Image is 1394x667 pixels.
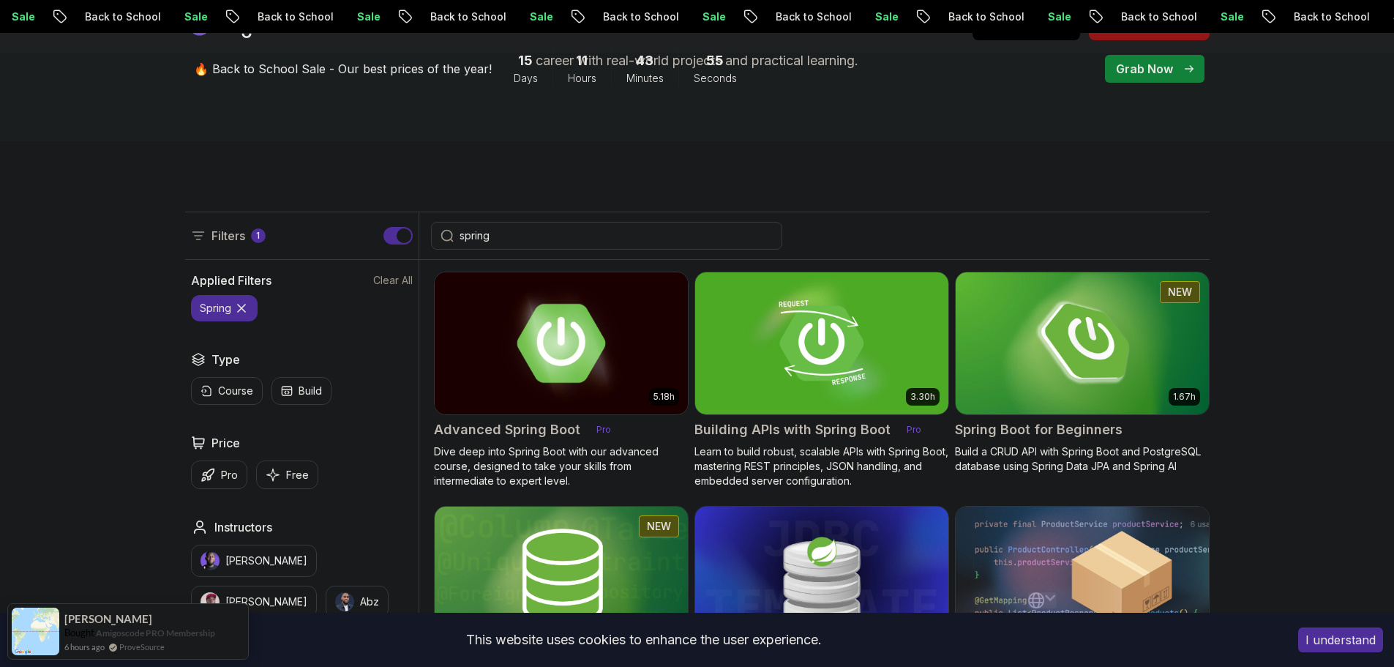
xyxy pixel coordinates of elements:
[1079,10,1179,24] p: Back to School
[211,434,240,452] h2: Price
[1252,10,1352,24] p: Back to School
[734,10,833,24] p: Back to School
[225,595,307,609] p: [PERSON_NAME]
[96,627,215,638] a: Amigoscode PRO Membership
[518,51,533,71] span: 15 Days
[216,10,315,24] p: Back to School
[955,444,1210,474] p: Build a CRUD API with Spring Boot and PostgreSQL database using Spring Data JPA and Spring AI
[64,641,105,653] span: 6 hours ago
[636,51,653,71] span: 43 Minutes
[955,420,1123,440] h2: Spring Boot for Beginners
[191,461,247,489] button: Pro
[12,608,59,655] img: provesource social proof notification image
[256,230,260,242] p: 1
[568,71,596,86] span: Hours
[225,554,307,568] p: [PERSON_NAME]
[211,227,245,245] p: Filters
[488,10,535,24] p: Sale
[271,377,331,405] button: Build
[201,592,220,611] img: instructor img
[1173,391,1196,403] p: 1.67h
[907,10,1006,24] p: Back to School
[286,468,309,482] p: Free
[898,422,930,437] p: Pro
[201,551,220,570] img: instructor img
[214,518,272,536] h2: Instructors
[315,10,362,24] p: Sale
[955,272,1210,474] a: Spring Boot for Beginners card1.67hNEWSpring Boot for BeginnersBuild a CRUD API with Spring Boot ...
[389,10,488,24] p: Back to School
[11,624,1276,656] div: This website uses cookies to enhance the user experience.
[661,10,708,24] p: Sale
[653,391,675,403] p: 5.18h
[1168,285,1192,299] p: NEW
[218,384,253,398] p: Course
[694,71,737,86] span: Seconds
[221,468,238,482] p: Pro
[326,586,389,618] button: instructor imgAbz
[360,595,379,609] p: Abz
[561,10,661,24] p: Back to School
[833,10,880,24] p: Sale
[434,420,580,440] h2: Advanced Spring Boot
[694,444,949,488] p: Learn to build robust, scalable APIs with Spring Boot, mastering REST principles, JSON handling, ...
[626,71,664,86] span: Minutes
[119,641,165,653] a: ProveSource
[1116,60,1173,78] p: Grab Now
[191,586,317,618] button: instructor img[PERSON_NAME]
[256,461,318,489] button: Free
[695,507,948,649] img: Spring JDBC Template card
[910,391,935,403] p: 3.30h
[64,613,152,625] span: [PERSON_NAME]
[434,272,689,488] a: Advanced Spring Boot card5.18hAdvanced Spring BootProDive deep into Spring Boot with our advanced...
[211,351,240,368] h2: Type
[694,272,949,488] a: Building APIs with Spring Boot card3.30hBuilding APIs with Spring BootProLearn to build robust, s...
[373,273,413,288] button: Clear All
[1006,10,1053,24] p: Sale
[1179,10,1226,24] p: Sale
[956,507,1209,649] img: Spring Boot Product API card
[435,507,688,649] img: Spring Data JPA card
[434,444,689,488] p: Dive deep into Spring Boot with our advanced course, designed to take your skills from intermedia...
[200,301,231,316] p: spring
[576,51,588,71] span: 11 Hours
[647,519,671,534] p: NEW
[191,377,263,405] button: Course
[956,272,1209,414] img: Spring Boot for Beginners card
[1298,627,1383,652] button: Accept cookies
[588,422,620,437] p: Pro
[460,228,773,243] input: Search Java, React, Spring boot ...
[335,592,354,611] img: instructor img
[694,420,891,440] h2: Building APIs with Spring Boot
[706,51,724,71] span: 55 Seconds
[428,269,694,417] img: Advanced Spring Boot card
[695,272,948,414] img: Building APIs with Spring Boot card
[191,295,258,321] button: spring
[514,71,538,86] span: Days
[64,627,94,638] span: Bought
[191,545,317,577] button: instructor img[PERSON_NAME]
[43,10,143,24] p: Back to School
[299,384,322,398] p: Build
[191,272,271,289] h2: Applied Filters
[194,60,492,78] p: 🔥 Back to School Sale - Our best prices of the year!
[143,10,190,24] p: Sale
